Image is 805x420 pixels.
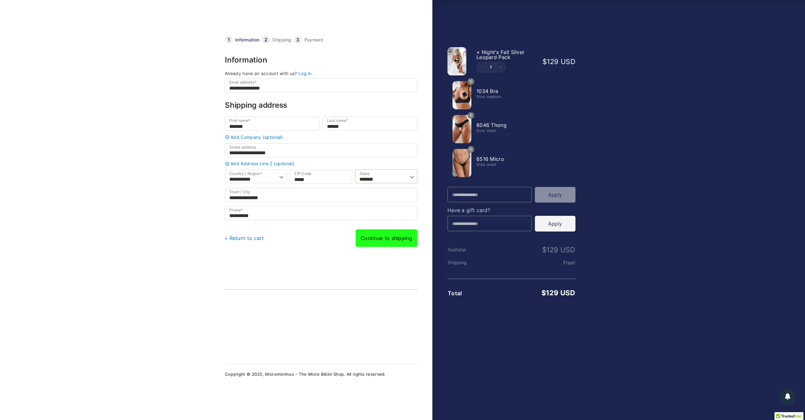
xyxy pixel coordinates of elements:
[486,65,496,69] a: Edit
[477,63,486,72] button: Decrement
[490,260,575,265] td: Free!
[223,161,419,166] a: Add Address Line 2 (optional)
[447,260,490,265] th: Shipping
[225,372,417,376] p: Copyright © 2025, Microminimus - The Micro Bikini Shop. All rights reserved.
[356,229,417,247] a: Continue to shipping
[304,38,323,42] a: Payment
[225,56,417,64] h3: Information
[496,63,505,72] button: Increment
[476,95,536,99] div: Size: medium
[225,235,264,241] a: « Return to cart
[542,246,547,254] span: $
[468,112,474,119] span: 1
[476,49,480,55] a: Remove this item
[476,49,525,60] span: Night's Fall Silver Leopard Pack
[272,38,291,42] a: Shipping
[235,38,259,42] a: Information
[225,101,417,109] h3: Shipping address
[223,135,419,139] a: Add Company (optional)
[447,47,466,75] img: Nights Fall Silver Leopard 1036 Bra 6046 Thong 09v2
[452,115,471,143] img: Nights Fall Silver Leopard 6046 Thong 01
[476,88,498,94] span: 1034 Bra
[542,246,575,254] bdi: 129 USD
[447,290,490,297] th: Total
[225,71,297,76] span: Already have an account with us?
[447,247,490,252] th: Subtotal
[542,57,547,66] span: $
[542,57,575,66] bdi: 129 USD
[230,297,324,344] iframe: TrustedSite Certified
[476,163,536,166] div: Size: small
[535,187,575,203] button: Apply
[476,156,504,162] span: 6516 Micro
[452,149,471,177] img: Nights Fall Silver Leopard 6516 Micro 02
[468,78,474,85] span: 1
[541,289,575,297] bdi: 129 USD
[535,216,575,232] button: Apply
[298,71,313,76] a: Log in.
[476,129,536,133] div: Size: small
[541,289,546,297] span: $
[468,146,474,153] span: 1
[452,81,471,109] img: Nights Fall Silver Leopard 1036 Bra 01
[447,208,575,213] h4: Have a gift card?
[476,122,507,128] span: 6046 Thong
